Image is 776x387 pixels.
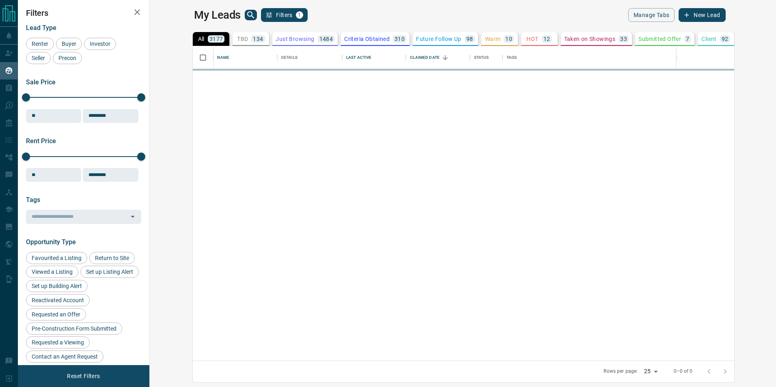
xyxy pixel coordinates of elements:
[440,52,451,63] button: Sort
[485,36,501,42] p: Warm
[29,325,119,332] span: Pre-Construction Form Submitted
[604,368,638,375] p: Rows per page:
[344,36,390,42] p: Criteria Obtained
[245,10,257,20] button: search button
[26,252,87,264] div: Favourited a Listing
[674,368,693,375] p: 0–0 of 0
[26,196,40,204] span: Tags
[394,36,405,42] p: 310
[89,252,135,264] div: Return to Site
[29,255,84,261] span: Favourited a Listing
[277,46,342,69] div: Details
[87,41,113,47] span: Investor
[26,238,76,246] span: Opportunity Type
[346,46,371,69] div: Last Active
[276,36,314,42] p: Just Browsing
[502,46,758,69] div: Tags
[564,36,616,42] p: Taken on Showings
[342,46,406,69] div: Last Active
[416,36,461,42] p: Future Follow Up
[26,308,86,320] div: Requested an Offer
[253,36,263,42] p: 134
[701,36,716,42] p: Client
[84,38,116,50] div: Investor
[194,9,241,21] h1: My Leads
[26,8,141,18] h2: Filters
[26,294,90,306] div: Reactivated Account
[29,339,87,346] span: Requested a Viewing
[56,38,82,50] div: Buyer
[237,36,248,42] p: TBD
[26,78,56,86] span: Sale Price
[29,41,51,47] span: Renter
[526,36,538,42] p: HOT
[209,36,223,42] p: 3177
[679,8,725,22] button: New Lead
[641,365,660,377] div: 25
[59,41,79,47] span: Buyer
[213,46,277,69] div: Name
[26,280,88,292] div: Set up Building Alert
[29,297,87,303] span: Reactivated Account
[507,46,517,69] div: Tags
[217,46,229,69] div: Name
[26,266,78,278] div: Viewed a Listing
[261,8,308,22] button: Filters1
[198,36,205,42] p: All
[26,350,103,363] div: Contact an Agent Request
[470,46,502,69] div: Status
[83,269,136,275] span: Set up Listing Alert
[620,36,627,42] p: 33
[26,322,122,335] div: Pre-Construction Form Submitted
[722,36,729,42] p: 92
[29,55,48,61] span: Seller
[686,36,689,42] p: 7
[474,46,489,69] div: Status
[29,283,85,289] span: Set up Building Alert
[127,211,138,222] button: Open
[26,38,54,50] div: Renter
[53,52,82,64] div: Precon
[638,36,681,42] p: Submitted Offer
[29,269,75,275] span: Viewed a Listing
[319,36,333,42] p: 1484
[406,46,470,69] div: Claimed Date
[29,353,101,360] span: Contact an Agent Request
[543,36,550,42] p: 12
[62,369,105,383] button: Reset Filters
[281,46,297,69] div: Details
[505,36,512,42] p: 10
[29,311,83,318] span: Requested an Offer
[466,36,473,42] p: 98
[26,137,56,145] span: Rent Price
[26,24,56,32] span: Lead Type
[92,255,132,261] span: Return to Site
[80,266,139,278] div: Set up Listing Alert
[297,12,302,18] span: 1
[26,336,90,348] div: Requested a Viewing
[410,46,440,69] div: Claimed Date
[56,55,79,61] span: Precon
[628,8,675,22] button: Manage Tabs
[26,52,51,64] div: Seller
